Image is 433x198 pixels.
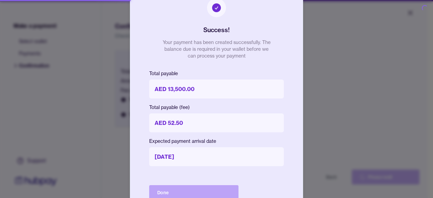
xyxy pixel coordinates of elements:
p: AED 52.50 [149,113,284,132]
h2: Success! [203,25,230,35]
p: Your payment has been created successfully. The balance due is required in your wallet before we ... [162,39,271,59]
p: Expected payment arrival date [149,138,284,145]
p: Total payable [149,70,284,77]
p: [DATE] [149,147,284,166]
p: AED 13,500.00 [149,80,284,98]
p: Total payable (fee) [149,104,284,111]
